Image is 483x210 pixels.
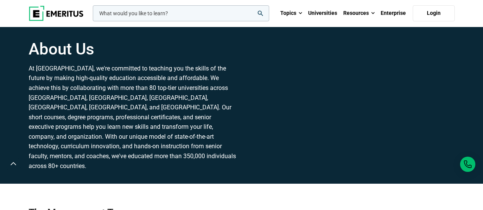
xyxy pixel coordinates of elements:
[29,40,237,59] h1: About Us
[413,5,455,21] a: Login
[29,64,237,171] p: At [GEOGRAPHIC_DATA], we're committed to teaching you the skills of the future by making high-qua...
[93,5,269,21] input: woocommerce-product-search-field-0
[246,50,455,170] iframe: YouTube video player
